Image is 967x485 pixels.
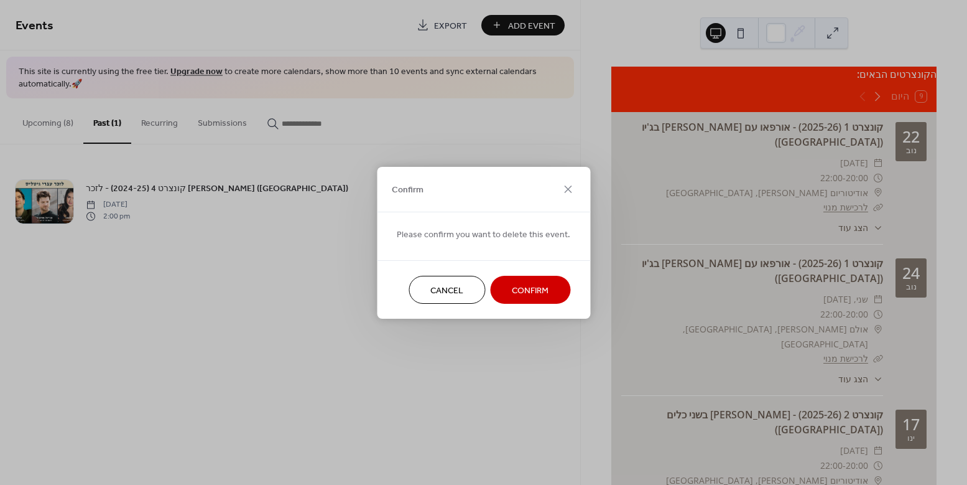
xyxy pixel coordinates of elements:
[512,284,548,297] span: Confirm
[490,276,570,304] button: Confirm
[397,228,570,241] span: Please confirm you want to delete this event.
[409,276,485,304] button: Cancel
[430,284,463,297] span: Cancel
[392,184,423,197] span: Confirm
